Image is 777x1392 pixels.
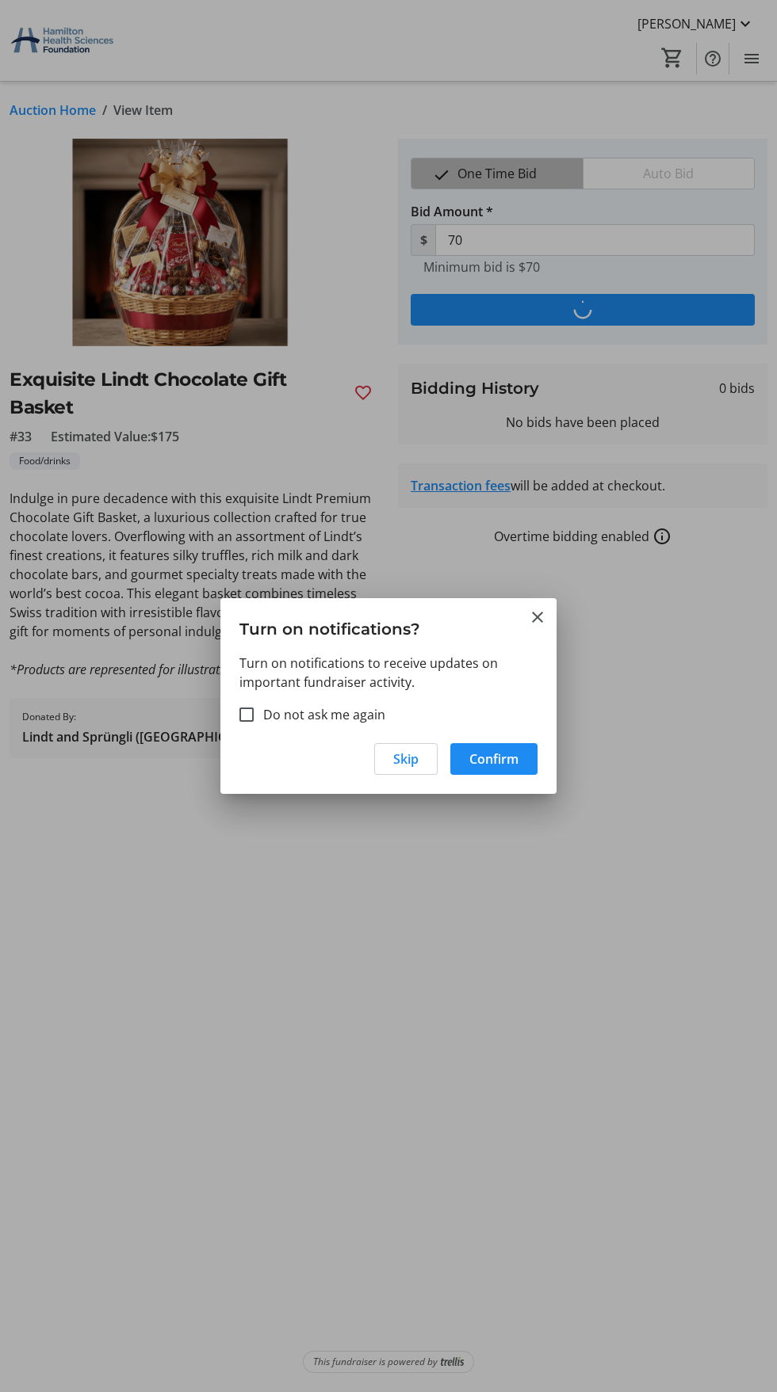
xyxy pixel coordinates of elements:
button: Skip [374,743,438,775]
button: Close [528,608,547,627]
span: Confirm [469,749,519,768]
label: Do not ask me again [254,705,385,724]
p: Turn on notifications to receive updates on important fundraiser activity. [239,654,538,692]
h3: Turn on notifications? [220,598,557,653]
button: Confirm [450,743,538,775]
span: Skip [393,749,419,768]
